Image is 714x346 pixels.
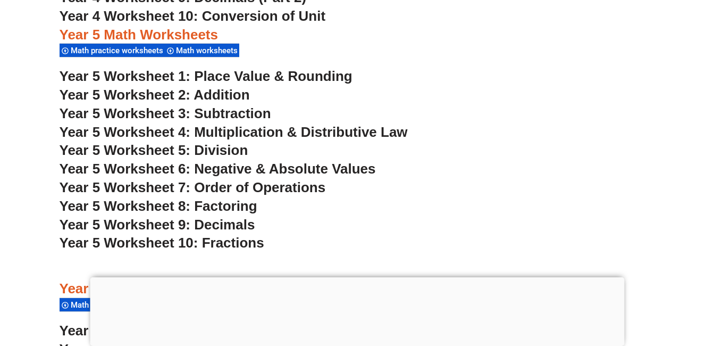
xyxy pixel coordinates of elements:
a: Year 5 Worksheet 10: Fractions [60,235,264,251]
h3: Year 5 Math Worksheets [60,26,655,44]
iframe: Advertisement [90,277,624,343]
span: Math practice worksheets [71,300,166,310]
a: Year 5 Worksheet 8: Factoring [60,198,257,214]
a: Year 5 Worksheet 2: Addition [60,87,250,103]
h3: Year 6 Math Worksheets [60,280,655,298]
a: Year 6 Worksheet 1:Measurement [60,323,280,339]
a: Year 5 Worksheet 6: Negative & Absolute Values [60,161,376,177]
span: Year 6 Worksheet 1: [60,323,191,339]
a: Year 4 Worksheet 10: Conversion of Unit [60,8,326,24]
div: Math worksheets [165,43,239,57]
iframe: Chat Widget [537,226,714,346]
a: Year 5 Worksheet 7: Order of Operations [60,179,326,195]
a: Year 5 Worksheet 1: Place Value & Rounding [60,68,352,84]
a: Year 5 Worksheet 5: Division [60,142,248,158]
a: Year 5 Worksheet 3: Subtraction [60,105,271,121]
a: Year 5 Worksheet 4: Multiplication & Distributive Law [60,124,408,140]
a: Year 5 Worksheet 9: Decimals [60,217,255,233]
div: Math practice worksheets [60,298,165,312]
span: Math worksheets [176,46,241,55]
div: Math practice worksheets [60,43,165,57]
span: Math practice worksheets [71,46,166,55]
